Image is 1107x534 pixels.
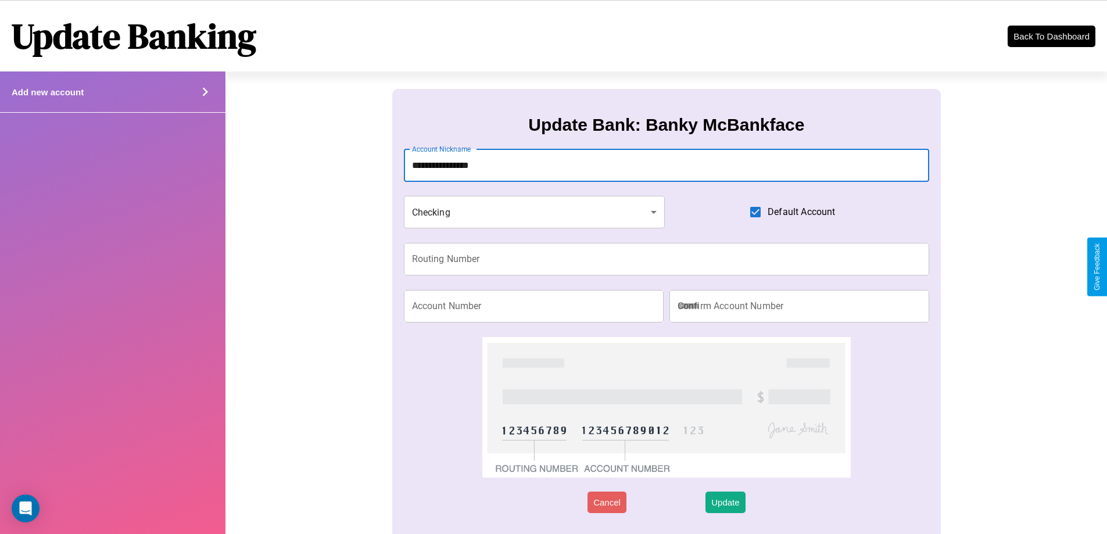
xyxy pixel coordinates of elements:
button: Update [705,492,745,513]
h4: Add new account [12,87,84,97]
span: Default Account [768,205,835,219]
div: Open Intercom Messenger [12,494,40,522]
button: Cancel [587,492,626,513]
div: Checking [404,196,665,228]
img: check [482,337,850,478]
button: Back To Dashboard [1008,26,1095,47]
h3: Update Bank: Banky McBankface [528,115,804,135]
label: Account Nickname [412,144,471,154]
h1: Update Banking [12,12,256,60]
div: Give Feedback [1093,243,1101,291]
